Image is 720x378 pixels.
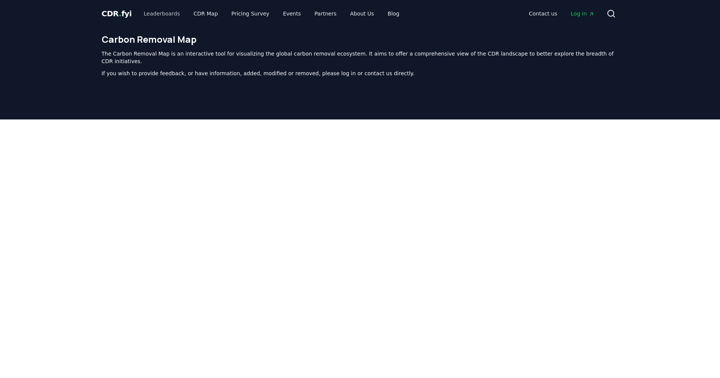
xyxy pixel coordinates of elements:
p: If you wish to provide feedback, or have information, added, modified or removed, please log in o... [102,70,619,77]
a: Pricing Survey [225,7,275,20]
a: About Us [344,7,380,20]
span: Log in [571,10,594,17]
a: CDR.fyi [102,8,132,19]
a: Partners [308,7,342,20]
a: CDR Map [187,7,224,20]
a: Log in [565,7,600,20]
a: Leaderboards [138,7,186,20]
p: The Carbon Removal Map is an interactive tool for visualizing the global carbon removal ecosystem... [102,50,619,65]
h1: Carbon Removal Map [102,33,619,45]
a: Blog [382,7,406,20]
span: . [119,9,121,18]
nav: Main [523,7,600,20]
nav: Main [138,7,405,20]
a: Contact us [523,7,563,20]
span: CDR fyi [102,9,132,18]
a: Events [277,7,307,20]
